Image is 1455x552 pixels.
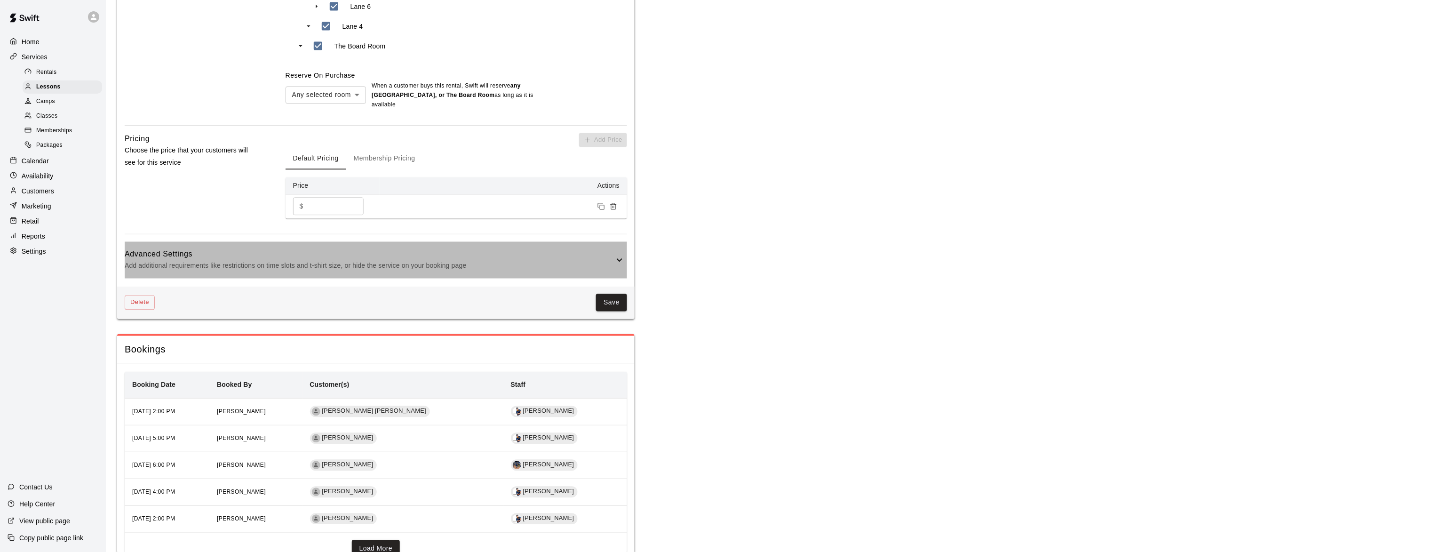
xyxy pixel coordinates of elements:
[310,487,377,498] div: [PERSON_NAME]
[513,434,521,443] img: Phillip Jankulovski
[312,515,320,523] div: Adam Wiley
[595,200,607,213] button: Duplicate price
[132,489,175,496] span: [DATE] 4:00 PM
[23,80,102,94] div: Lessons
[286,87,366,104] div: Any selected room
[23,110,102,123] div: Classes
[125,260,614,272] p: Add additional requirements like restrictions on time slots and t-shirt size, or hide the service...
[350,2,371,11] p: Lane 6
[346,147,423,170] button: Membership Pricing
[36,112,57,121] span: Classes
[23,95,106,109] a: Camps
[511,487,578,498] div: Phillip Jankulovski[PERSON_NAME]
[36,82,61,92] span: Lessons
[23,65,106,80] a: Rentals
[8,35,98,49] a: Home
[519,461,578,470] span: [PERSON_NAME]
[513,515,521,523] img: Phillip Jankulovski
[217,381,252,389] b: Booked By
[22,156,49,166] p: Calendar
[19,482,53,492] p: Contact Us
[8,199,98,213] a: Marketing
[132,462,175,469] span: [DATE] 6:00 PM
[36,68,57,77] span: Rentals
[23,124,106,138] a: Memberships
[334,41,386,51] p: The Board Room
[125,296,155,310] button: Delete
[318,514,377,523] span: [PERSON_NAME]
[132,435,175,442] span: [DATE] 5:00 PM
[125,145,255,168] p: Choose the price that your customers will see for this service
[36,141,63,150] span: Packages
[8,50,98,64] a: Services
[372,82,536,110] p: When a customer buys this rental , Swift will reserve as long as it is available
[511,381,526,389] b: Staff
[310,433,377,444] div: [PERSON_NAME]
[23,95,102,108] div: Camps
[23,138,106,153] a: Packages
[22,201,51,211] p: Marketing
[519,514,578,523] span: [PERSON_NAME]
[8,214,98,228] a: Retail
[519,407,578,416] span: [PERSON_NAME]
[125,242,627,279] div: Advanced SettingsAdd additional requirements like restrictions on time slots and t-shirt size, or...
[519,488,578,496] span: [PERSON_NAME]
[22,232,45,241] p: Reports
[372,83,521,99] b: any [GEOGRAPHIC_DATA], or The Board Room
[8,154,98,168] a: Calendar
[310,406,430,417] div: [PERSON_NAME] [PERSON_NAME]
[310,381,350,389] b: Customer(s)
[312,488,320,496] div: Jackson Ward
[23,80,106,94] a: Lessons
[513,488,521,496] img: Phillip Jankulovski
[513,408,521,416] img: Phillip Jankulovski
[8,184,98,198] div: Customers
[22,247,46,256] p: Settings
[511,460,578,471] div: Josh Cossitt[PERSON_NAME]
[23,139,102,152] div: Packages
[125,133,150,145] h6: Pricing
[513,461,521,470] img: Josh Cossitt
[22,216,39,226] p: Retail
[342,22,363,31] p: Lane 4
[22,37,40,47] p: Home
[511,513,578,525] div: Phillip Jankulovski[PERSON_NAME]
[300,202,303,212] p: $
[312,434,320,443] div: Lucas Wang
[217,489,266,496] span: [PERSON_NAME]
[511,406,578,417] div: Phillip Jankulovski[PERSON_NAME]
[19,533,83,543] p: Copy public page link
[36,97,55,106] span: Camps
[312,461,320,470] div: Colton Burke
[19,516,70,526] p: View public page
[286,72,355,80] label: Reserve On Purchase
[318,488,377,496] span: [PERSON_NAME]
[286,147,346,170] button: Default Pricing
[8,244,98,258] a: Settings
[310,460,377,471] div: [PERSON_NAME]
[312,408,320,416] div: Connor Whitelaw
[596,294,627,312] button: Save
[217,462,266,469] span: [PERSON_NAME]
[8,169,98,183] a: Availability
[318,434,377,443] span: [PERSON_NAME]
[22,52,48,62] p: Services
[217,435,266,442] span: [PERSON_NAME]
[286,177,380,195] th: Price
[8,229,98,243] a: Reports
[36,126,72,136] span: Memberships
[318,461,377,470] span: [PERSON_NAME]
[519,434,578,443] span: [PERSON_NAME]
[380,177,627,195] th: Actions
[132,381,175,389] b: Booking Date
